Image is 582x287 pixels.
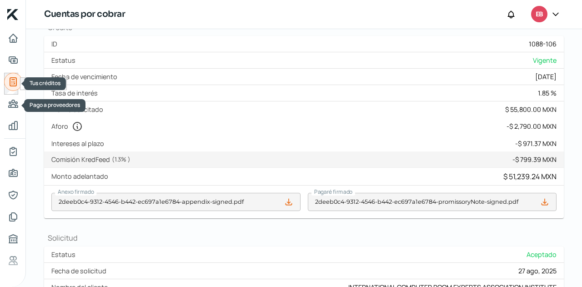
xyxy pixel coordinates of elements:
[518,267,557,275] div: 27 ago, 2025
[4,230,22,248] a: Buró de crédito
[538,89,557,97] div: 1.85 %
[44,8,125,21] h1: Cuentas por cobrar
[505,105,557,114] div: $ 55,800.00 MXN
[44,233,564,243] h1: Solicitud
[4,95,22,113] a: Pago a proveedores
[4,186,22,204] a: Representantes
[51,139,108,148] label: Intereses al plazo
[51,89,101,97] label: Tasa de interés
[535,72,557,81] div: [DATE]
[529,40,557,48] div: 1088-106
[4,208,22,226] a: Documentos
[30,79,60,87] span: Tus créditos
[512,155,557,164] div: - $ 799.39 MXN
[4,73,22,91] a: Tus créditos
[4,116,22,135] a: Mis finanzas
[314,188,352,196] span: Pagaré firmado
[51,72,121,81] label: Fecha de vencimiento
[4,142,22,161] a: Mi contrato
[4,252,22,270] a: Referencias
[515,139,557,148] div: - $ 971.37 MXN
[503,171,557,181] div: $ 51,239.24 MXN
[112,155,130,163] span: ( 1.3 % )
[51,56,79,65] label: Estatus
[507,122,557,131] div: - $ 2,790.00 MXN
[51,172,112,181] label: Monto adelantado
[527,250,557,259] span: Aceptado
[51,250,79,259] label: Estatus
[533,56,557,65] span: Vigente
[51,267,110,275] label: Fecha de solicitud
[58,188,94,196] span: Anexo firmado
[51,155,134,164] label: Comisión KredFeed
[536,9,543,20] span: EB
[4,29,22,47] a: Inicio
[4,164,22,182] a: Información general
[51,40,61,48] label: ID
[30,101,80,109] span: Pago a proveedores
[51,121,86,132] label: Aforo
[4,51,22,69] a: Adelantar facturas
